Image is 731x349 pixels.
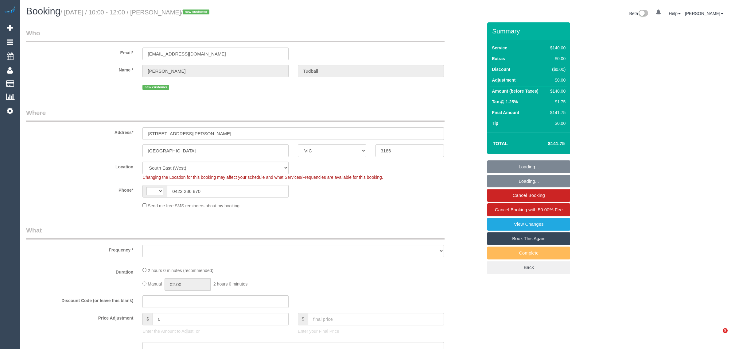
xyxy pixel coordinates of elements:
legend: Who [26,29,445,42]
div: ($0.00) [548,66,566,72]
h4: $141.75 [530,141,565,146]
label: Discount Code (or leave this blank) [21,295,138,304]
span: / [181,9,212,16]
input: Suburb* [142,144,289,157]
label: Final Amount [492,109,519,116]
img: Automaid Logo [4,6,16,15]
span: $ [298,313,308,325]
label: Email* [21,48,138,56]
span: Changing the Location for this booking may affect your schedule and what Services/Frequencies are... [142,175,383,180]
img: New interface [638,10,648,18]
span: $ [142,313,153,325]
span: new customer [183,10,209,14]
div: $141.75 [548,109,566,116]
span: 2 hours 0 minutes [213,282,247,286]
a: [PERSON_NAME] [685,11,723,16]
a: Back [487,261,570,274]
label: Name * [21,65,138,73]
strong: Total [493,141,508,146]
div: $0.00 [548,56,566,62]
a: View Changes [487,218,570,231]
span: 2 hours 0 minutes (recommended) [148,268,213,273]
a: Book This Again [487,232,570,245]
span: 5 [723,328,728,333]
span: Booking [26,6,60,17]
span: Send me free SMS reminders about my booking [148,203,239,208]
label: Price Adjustment [21,313,138,321]
label: Amount (before Taxes) [492,88,538,94]
label: Frequency * [21,245,138,253]
input: Email* [142,48,289,60]
label: Discount [492,66,510,72]
input: First Name* [142,65,289,77]
p: Enter the Amount to Adjust, or [142,328,289,334]
input: Phone* [167,185,289,198]
h3: Summary [492,28,567,35]
p: Enter your Final Price [298,328,444,334]
div: $140.00 [548,88,566,94]
a: Beta [629,11,648,16]
input: Last Name* [298,65,444,77]
small: / [DATE] / 10:00 - 12:00 / [PERSON_NAME] [60,9,211,16]
div: $0.00 [548,120,566,126]
label: Service [492,45,507,51]
label: Tax @ 1.25% [492,99,518,105]
a: Cancel Booking with 50.00% Fee [487,203,570,216]
span: Cancel Booking with 50.00% Fee [495,207,563,212]
div: $140.00 [548,45,566,51]
label: Tip [492,120,498,126]
label: Address* [21,127,138,136]
legend: What [26,226,445,240]
span: Manual [148,282,162,286]
a: Cancel Booking [487,189,570,202]
label: Extras [492,56,505,62]
input: Post Code* [375,144,444,157]
label: Adjustment [492,77,515,83]
input: final price [308,313,444,325]
div: $0.00 [548,77,566,83]
div: $1.75 [548,99,566,105]
iframe: Intercom live chat [710,328,725,343]
label: Duration [21,267,138,275]
label: Phone* [21,185,138,193]
a: Help [669,11,681,16]
legend: Where [26,108,445,122]
span: new customer [142,85,169,90]
label: Location [21,162,138,170]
